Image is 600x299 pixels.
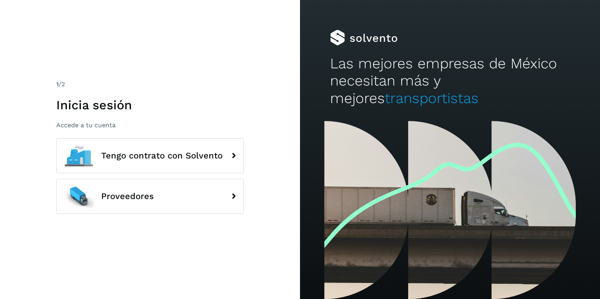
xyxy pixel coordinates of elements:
[56,80,244,89] div: /2
[56,80,59,88] span: 1
[56,138,244,173] button: Tengo contrato con Solvento
[101,151,223,160] span: Tengo contrato con Solvento
[56,179,244,214] button: Proveedores
[101,192,154,201] span: Proveedores
[385,90,479,107] span: transportistas
[56,121,244,129] p: Accede a tu cuenta
[330,55,570,107] h2: Las mejores empresas de México necesitan más y mejores
[56,98,244,112] h1: Inicia sesión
